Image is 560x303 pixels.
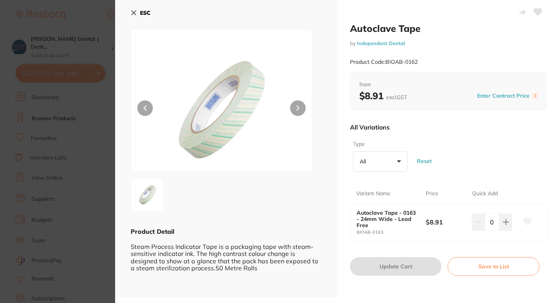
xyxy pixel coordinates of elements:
p: Variant Name [356,190,390,198]
p: Price [426,190,438,198]
label: i [532,93,538,99]
div: Steam Process Indicator Tape is a packaging tape with steam-sensitive indicator ink. The high con... [131,236,322,271]
b: ESC [140,9,150,16]
button: Reset [415,147,434,175]
p: Quick Add [472,190,498,198]
h2: Autoclave Tape [350,23,548,34]
small: BIOAB-0163 [357,230,426,235]
b: Product Detail [131,228,174,235]
b: $8.91 [426,218,467,226]
label: Type [353,140,405,148]
button: All [353,151,408,172]
button: ESC [131,6,150,19]
b: $8.91 [359,90,407,102]
p: All Variations [350,123,390,131]
span: excl. GST [386,94,407,101]
button: Enter Contract Price [475,92,532,100]
button: Update Cart [350,257,441,276]
img: MA [133,181,161,209]
button: Save to List [448,257,539,276]
small: by [350,40,548,46]
p: All [360,158,369,165]
b: Autoclave Tape - 0163 - 24mm Wide - Lead Free [357,210,419,228]
span: from [359,81,538,89]
a: Independent Dental [357,40,405,46]
small: Product Code: BIOAB-0162 [350,59,418,65]
img: MA [167,49,276,172]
